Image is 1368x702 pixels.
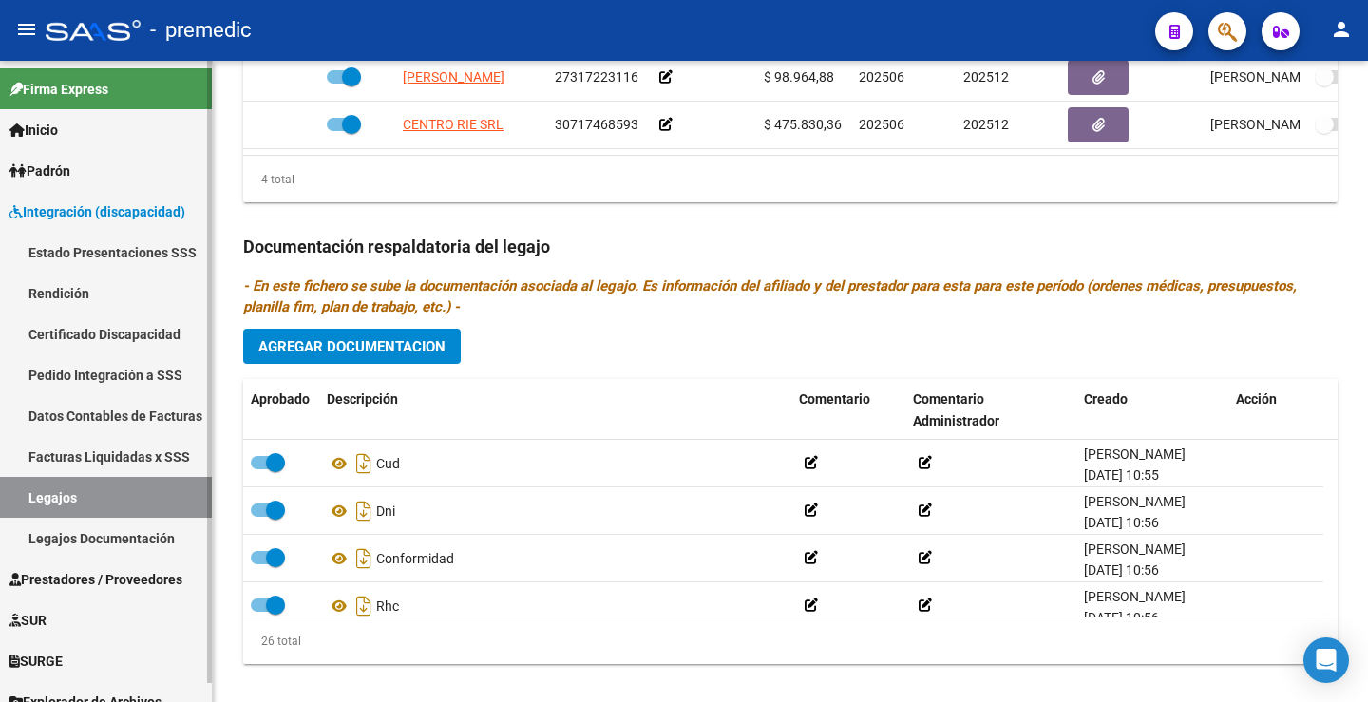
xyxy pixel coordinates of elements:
div: Cud [327,448,784,479]
span: SURGE [9,651,63,672]
span: [DATE] 10:56 [1084,610,1159,625]
span: Inicio [9,120,58,141]
span: [PERSON_NAME] [DATE] [1210,117,1359,132]
div: Open Intercom Messenger [1303,637,1349,683]
span: Creado [1084,391,1128,407]
datatable-header-cell: Creado [1076,379,1228,442]
span: - premedic [150,9,252,51]
span: [PERSON_NAME] [403,69,504,85]
span: 30717468593 [555,117,638,132]
i: - En este fichero se sube la documentación asociada al legajo. Es información del afiliado y del ... [243,277,1297,315]
h3: Documentación respaldatoria del legajo [243,234,1338,260]
span: SUR [9,610,47,631]
span: Prestadores / Proveedores [9,569,182,590]
mat-icon: person [1330,18,1353,41]
datatable-header-cell: Aprobado [243,379,319,442]
span: $ 475.830,36 [764,117,842,132]
span: [PERSON_NAME] [1084,446,1186,462]
span: Comentario [799,391,870,407]
i: Descargar documento [351,448,376,479]
span: Firma Express [9,79,108,100]
i: Descargar documento [351,543,376,574]
datatable-header-cell: Comentario [791,379,905,442]
span: [DATE] 10:56 [1084,515,1159,530]
span: Integración (discapacidad) [9,201,185,222]
span: [DATE] 10:55 [1084,467,1159,483]
span: $ 98.964,88 [764,69,834,85]
div: Dni [327,496,784,526]
datatable-header-cell: Descripción [319,379,791,442]
span: Padrón [9,161,70,181]
datatable-header-cell: Comentario Administrador [905,379,1076,442]
div: 4 total [243,169,294,190]
span: [PERSON_NAME] [1084,589,1186,604]
span: [DATE] 10:56 [1084,562,1159,578]
span: [PERSON_NAME] [DATE] [1210,69,1359,85]
span: 27317223116 [555,69,638,85]
span: Descripción [327,391,398,407]
button: Agregar Documentacion [243,329,461,364]
i: Descargar documento [351,496,376,526]
datatable-header-cell: Acción [1228,379,1323,442]
mat-icon: menu [15,18,38,41]
span: Agregar Documentacion [258,338,446,355]
div: Rhc [327,591,784,621]
div: Conformidad [327,543,784,574]
span: CENTRO RIE SRL [403,117,503,132]
span: Acción [1236,391,1277,407]
span: Aprobado [251,391,310,407]
span: 202506 [859,69,904,85]
span: 202506 [859,117,904,132]
span: Comentario Administrador [913,391,999,428]
span: [PERSON_NAME] [1084,541,1186,557]
span: 202512 [963,69,1009,85]
span: [PERSON_NAME] [1084,494,1186,509]
div: 26 total [243,631,301,652]
i: Descargar documento [351,591,376,621]
span: 202512 [963,117,1009,132]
